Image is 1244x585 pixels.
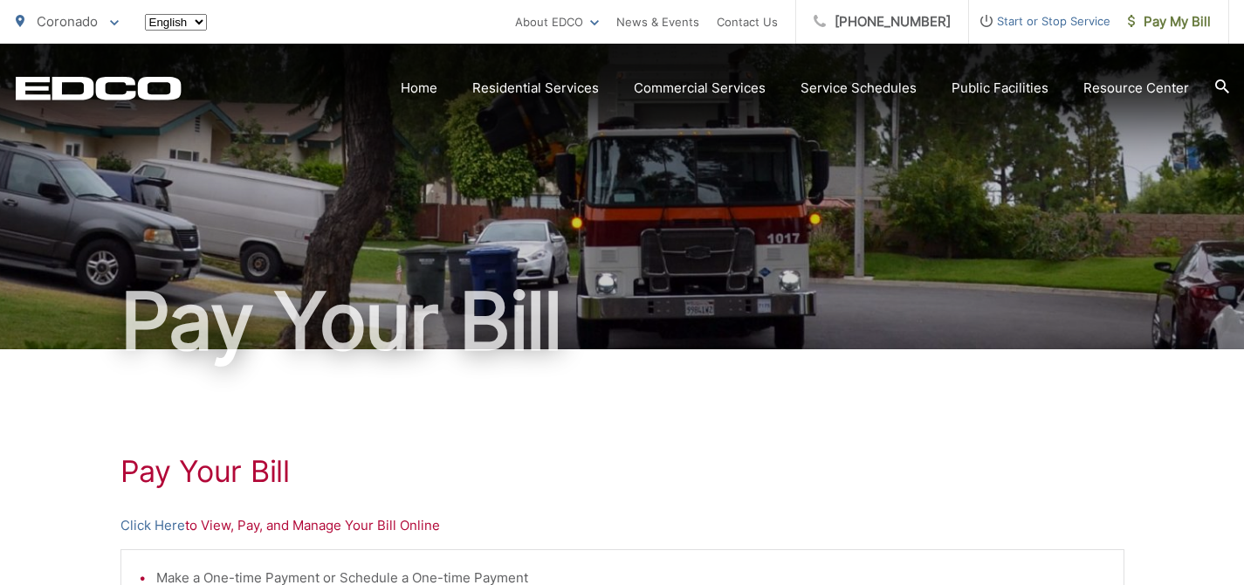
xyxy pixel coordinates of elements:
[145,14,207,31] select: Select a language
[401,78,437,99] a: Home
[120,515,1124,536] p: to View, Pay, and Manage Your Bill Online
[634,78,766,99] a: Commercial Services
[120,454,1124,489] h1: Pay Your Bill
[1083,78,1189,99] a: Resource Center
[717,11,778,32] a: Contact Us
[1128,11,1211,32] span: Pay My Bill
[616,11,699,32] a: News & Events
[37,13,98,30] span: Coronado
[16,278,1229,365] h1: Pay Your Bill
[120,515,185,536] a: Click Here
[952,78,1048,99] a: Public Facilities
[801,78,917,99] a: Service Schedules
[16,76,182,100] a: EDCD logo. Return to the homepage.
[515,11,599,32] a: About EDCO
[472,78,599,99] a: Residential Services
